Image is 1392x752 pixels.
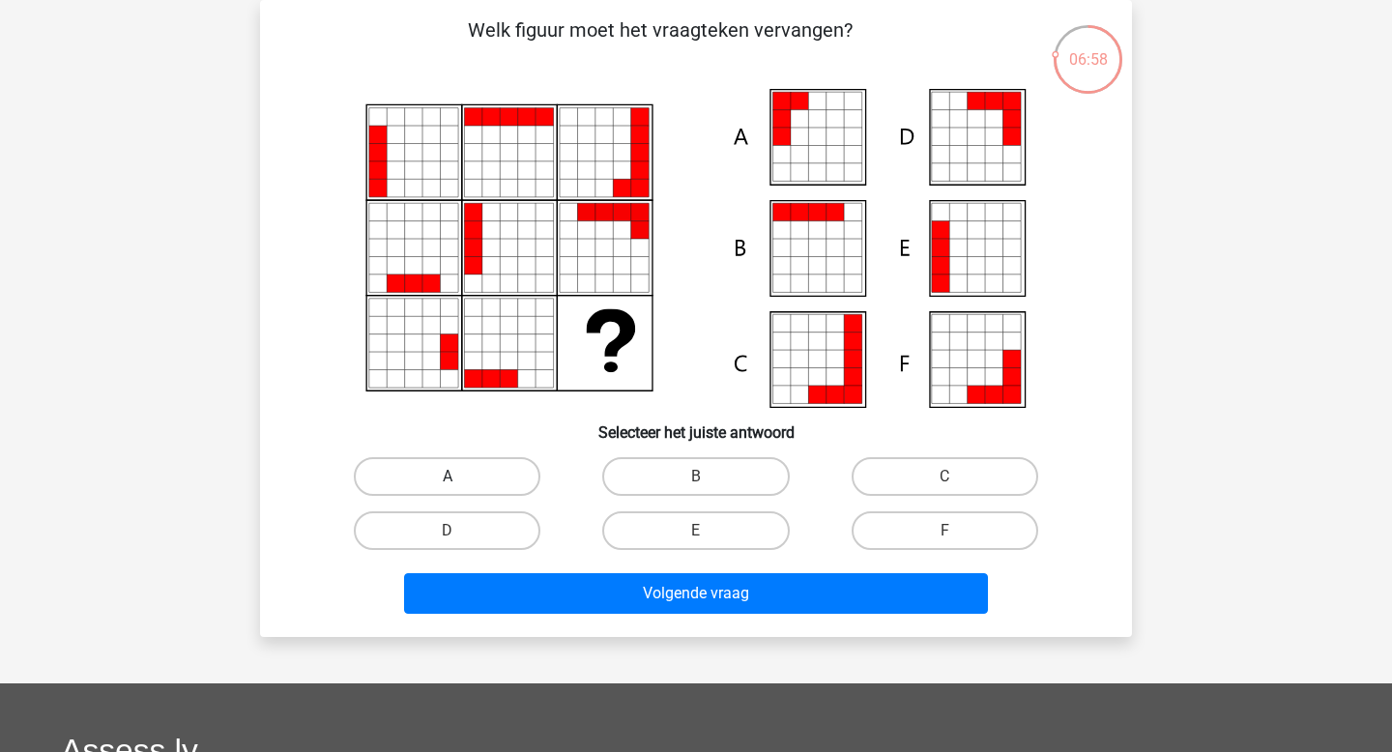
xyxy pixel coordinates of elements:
label: F [852,511,1038,550]
div: 06:58 [1052,23,1124,72]
label: A [354,457,540,496]
label: B [602,457,789,496]
h6: Selecteer het juiste antwoord [291,408,1101,442]
label: C [852,457,1038,496]
p: Welk figuur moet het vraagteken vervangen? [291,15,1029,73]
label: D [354,511,540,550]
label: E [602,511,789,550]
button: Volgende vraag [404,573,989,614]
